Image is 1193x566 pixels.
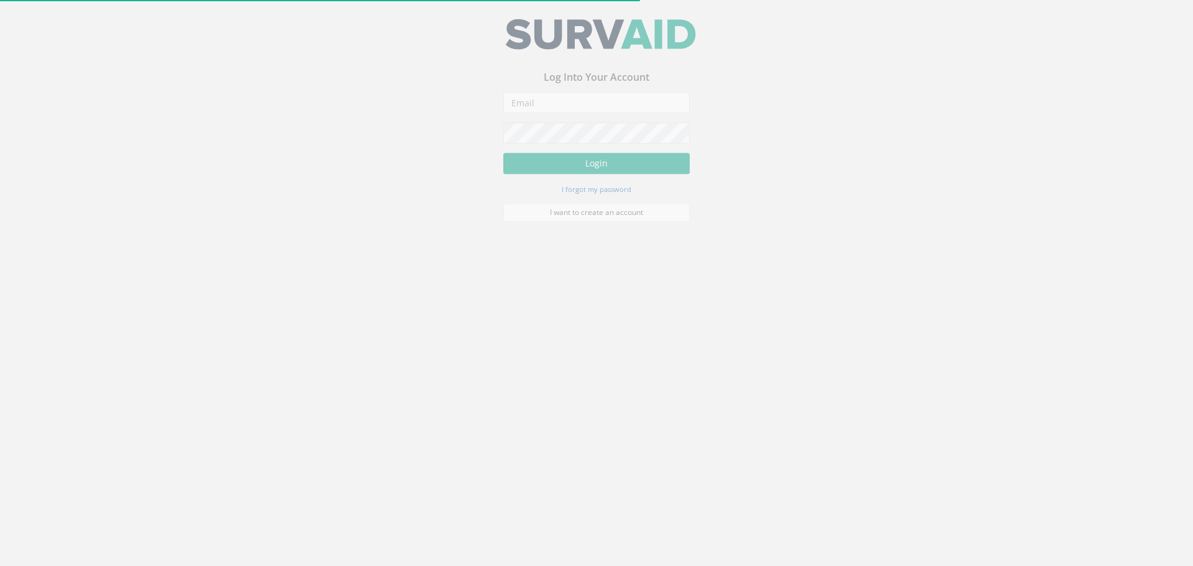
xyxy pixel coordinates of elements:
[503,98,690,119] input: Email
[503,209,690,228] a: I want to create an account
[503,78,690,89] h3: Log Into Your Account
[503,159,690,180] button: Login
[562,191,631,200] small: I forgot my password
[562,189,631,201] a: I forgot my password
